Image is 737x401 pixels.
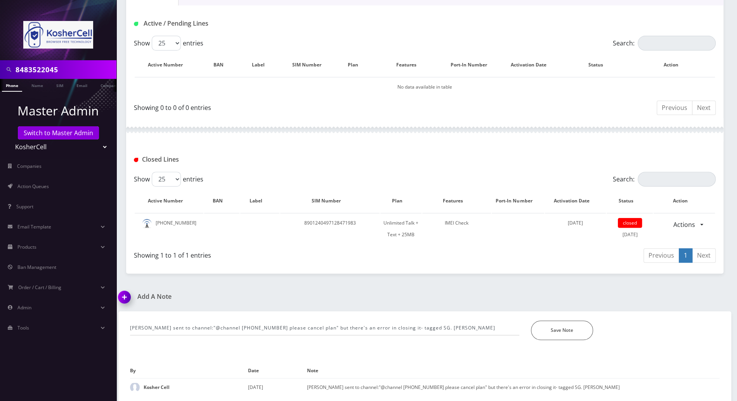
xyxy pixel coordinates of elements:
[17,244,36,250] span: Products
[692,101,716,115] a: Next
[97,79,123,91] a: Company
[380,213,421,244] td: Unlimited Talk + Text + 25MB
[446,54,500,76] th: Port-In Number: activate to sort column ascending
[248,363,307,378] th: Date
[130,321,519,335] input: Enter Text
[618,218,642,228] span: closed
[607,190,653,212] th: Status: activate to sort column ascending
[16,62,114,77] input: Search in Company
[23,21,93,49] img: KosherCell
[134,100,419,112] div: Showing 0 to 0 of 0 entries
[607,213,653,244] td: [DATE]
[135,213,203,244] td: [PHONE_NUMBER]
[307,378,720,396] td: [PERSON_NAME] sent to channel:"@channel [PHONE_NUMBER] please cancel plan" but there's an error i...
[376,54,445,76] th: Features: activate to sort column ascending
[280,190,380,212] th: SIM Number: activate to sort column ascending
[307,363,720,378] th: Note
[501,54,564,76] th: Activation Date: activate to sort column ascending
[241,54,283,76] th: Label: activate to sort column ascending
[657,101,692,115] a: Previous
[152,172,181,187] select: Showentries
[17,183,49,190] span: Action Queues
[638,172,716,187] input: Search:
[380,190,421,212] th: Plan: activate to sort column ascending
[240,190,280,212] th: Label: activate to sort column ascending
[654,190,715,212] th: Action : activate to sort column ascending
[635,54,715,76] th: Action: activate to sort column ascending
[545,190,606,212] th: Activation Date: activate to sort column ascending
[135,77,715,97] td: No data available in table
[118,293,419,300] a: Add A Note
[135,54,203,76] th: Active Number: activate to sort column ascending
[52,79,67,91] a: SIM
[28,79,47,91] a: Name
[338,54,375,76] th: Plan: activate to sort column ascending
[16,203,33,210] span: Support
[613,36,716,51] label: Search:
[142,219,152,228] img: default.png
[204,54,241,76] th: BAN: activate to sort column ascending
[130,363,248,378] th: By
[134,22,138,26] img: Active / Pending Lines
[134,158,138,162] img: Closed Lines
[17,163,42,169] span: Companies
[152,36,181,51] select: Showentries
[283,54,338,76] th: SIM Number: activate to sort column ascending
[531,321,593,340] button: Save Note
[280,213,380,244] td: 8901240497128471983
[17,223,51,230] span: Email Template
[568,220,583,226] span: [DATE]
[692,248,716,263] a: Next
[422,190,491,212] th: Features: activate to sort column ascending
[134,36,203,51] label: Show entries
[613,172,716,187] label: Search:
[492,190,544,212] th: Port-In Number: activate to sort column ascending
[18,126,99,139] a: Switch to Master Admin
[134,172,203,187] label: Show entries
[18,284,61,291] span: Order / Cart / Billing
[638,36,716,51] input: Search:
[17,324,29,331] span: Tools
[144,384,170,391] strong: Kosher Cell
[679,248,692,263] a: 1
[2,79,22,92] a: Phone
[643,248,679,263] a: Previous
[422,217,491,229] div: IMEI Check
[565,54,634,76] th: Status: activate to sort column ascending
[134,20,320,27] h1: Active / Pending Lines
[17,304,31,311] span: Admin
[134,156,320,163] h1: Closed Lines
[17,264,56,270] span: Ban Management
[668,217,700,232] a: Actions
[204,190,239,212] th: BAN: activate to sort column ascending
[248,378,307,396] td: [DATE]
[134,248,419,260] div: Showing 1 to 1 of 1 entries
[135,190,203,212] th: Active Number: activate to sort column descending
[73,79,91,91] a: Email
